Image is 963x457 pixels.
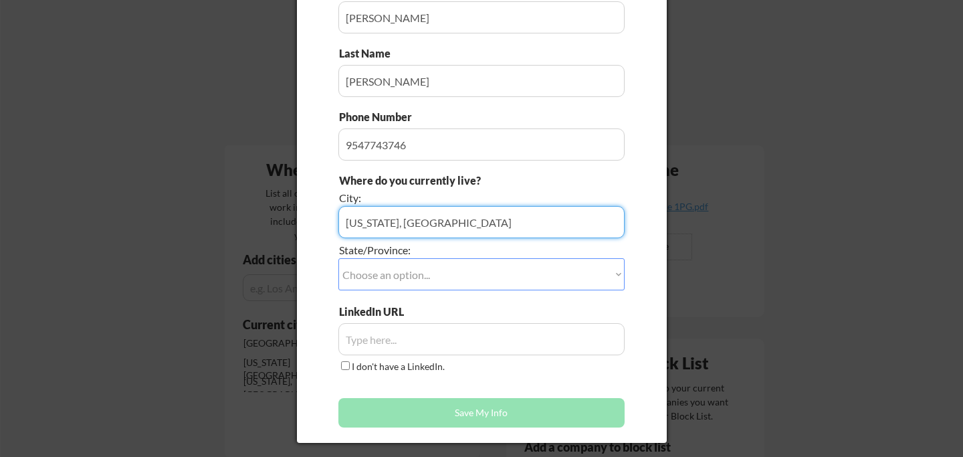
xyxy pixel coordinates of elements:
input: Type here... [338,128,625,161]
input: Type here... [338,1,625,33]
input: Type here... [338,323,625,355]
div: Where do you currently live? [339,173,550,188]
button: Save My Info [338,398,625,428]
input: e.g. Los Angeles [338,206,625,238]
label: I don't have a LinkedIn. [352,361,445,372]
div: Phone Number [339,110,419,124]
div: City: [339,191,550,205]
div: LinkedIn URL [339,304,439,319]
input: Type here... [338,65,625,97]
div: Last Name [339,46,404,61]
div: State/Province: [339,243,550,258]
